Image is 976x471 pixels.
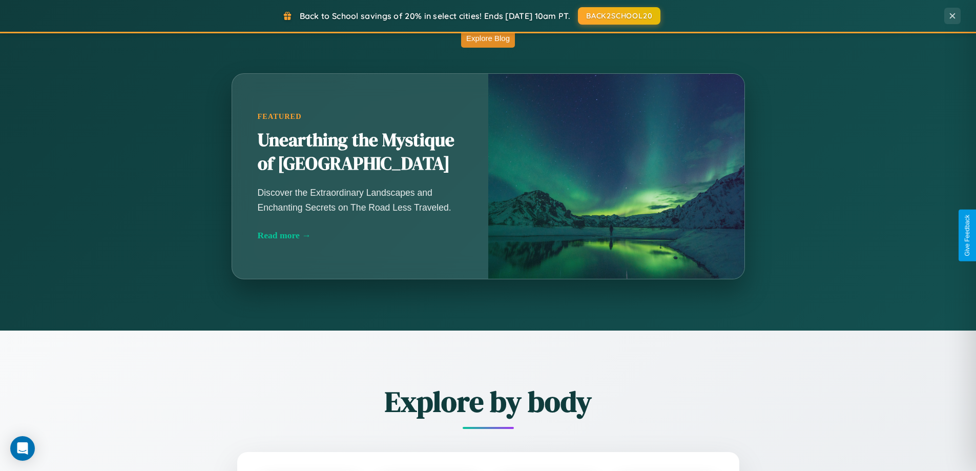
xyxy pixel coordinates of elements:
h2: Unearthing the Mystique of [GEOGRAPHIC_DATA] [258,129,463,176]
div: Give Feedback [964,215,971,256]
p: Discover the Extraordinary Landscapes and Enchanting Secrets on The Road Less Traveled. [258,186,463,214]
button: Explore Blog [461,29,515,48]
button: BACK2SCHOOL20 [578,7,660,25]
h2: Explore by body [181,382,796,421]
div: Open Intercom Messenger [10,436,35,461]
div: Read more → [258,230,463,241]
span: Back to School savings of 20% in select cities! Ends [DATE] 10am PT. [300,11,570,21]
div: Featured [258,112,463,121]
